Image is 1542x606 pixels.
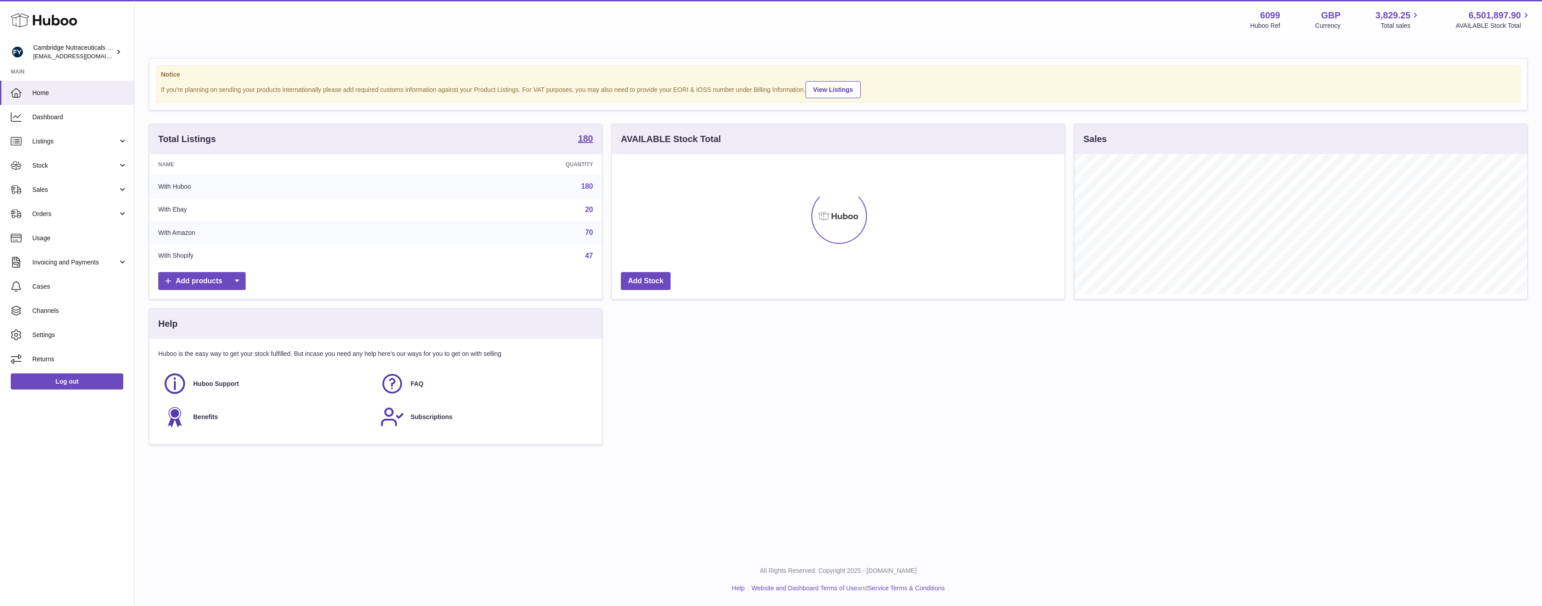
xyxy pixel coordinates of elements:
span: Huboo Support [193,380,239,388]
h3: Help [158,318,178,330]
a: 180 [581,182,593,190]
span: Channels [32,307,127,315]
a: Service Terms & Conditions [868,584,945,592]
a: Subscriptions [380,405,589,429]
span: [EMAIL_ADDRESS][DOMAIN_NAME] [33,52,132,60]
span: 6,501,897.90 [1468,9,1521,22]
span: Invoicing and Payments [32,258,118,267]
a: Help [732,584,745,592]
a: Log out [11,373,123,390]
span: 3,829.25 [1376,9,1411,22]
div: Currency [1315,22,1341,30]
div: Cambridge Nutraceuticals Ltd [33,43,114,61]
span: AVAILABLE Stock Total [1455,22,1531,30]
span: Usage [32,234,127,242]
p: Huboo is the easy way to get your stock fulfilled. But incase you need any help here's our ways f... [158,350,593,358]
span: Benefits [193,413,218,421]
a: 70 [585,229,593,236]
a: 20 [585,206,593,213]
h3: Total Listings [158,133,216,145]
a: Huboo Support [163,372,371,396]
a: Add products [158,272,246,290]
a: 6,501,897.90 AVAILABLE Stock Total [1455,9,1531,30]
li: and [748,584,944,593]
a: 3,829.25 Total sales [1376,9,1421,30]
th: Name [149,154,397,175]
td: With Shopify [149,244,397,268]
span: Home [32,89,127,97]
td: With Ebay [149,198,397,221]
span: Dashboard [32,113,127,121]
span: Cases [32,282,127,291]
span: Orders [32,210,118,218]
a: Website and Dashboard Terms of Use [751,584,857,592]
strong: Notice [161,70,1516,79]
strong: 180 [578,134,593,143]
h3: Sales [1083,133,1107,145]
span: Settings [32,331,127,339]
p: All Rights Reserved. Copyright 2025 - [DOMAIN_NAME] [142,567,1535,575]
span: FAQ [411,380,424,388]
a: 180 [578,134,593,145]
div: Huboo Ref [1250,22,1280,30]
img: huboo@camnutra.com [11,45,24,59]
span: Total sales [1381,22,1421,30]
span: Subscriptions [411,413,452,421]
strong: GBP [1321,9,1340,22]
span: Listings [32,137,118,146]
strong: 6099 [1260,9,1280,22]
a: FAQ [380,372,589,396]
a: Add Stock [621,272,671,290]
th: Quantity [397,154,602,175]
a: 47 [585,252,593,260]
a: View Listings [806,81,861,98]
h3: AVAILABLE Stock Total [621,133,721,145]
div: If you're planning on sending your products internationally please add required customs informati... [161,80,1516,98]
span: Returns [32,355,127,364]
td: With Huboo [149,175,397,198]
td: With Amazon [149,221,397,244]
a: Benefits [163,405,371,429]
span: Sales [32,186,118,194]
span: Stock [32,161,118,170]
